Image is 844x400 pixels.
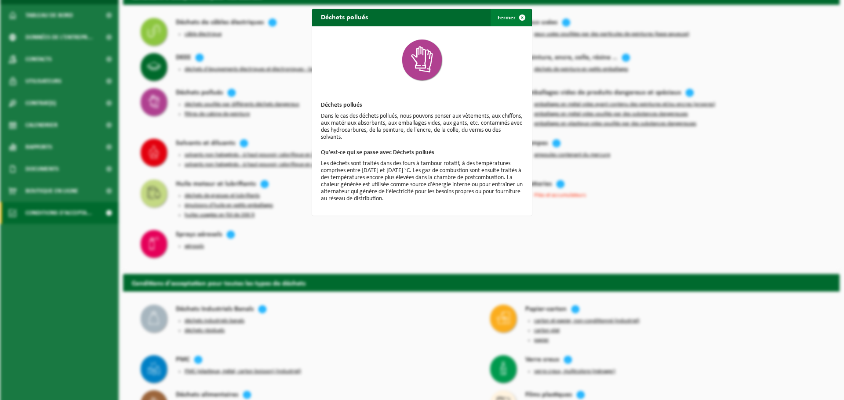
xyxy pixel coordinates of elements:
[321,150,523,156] h3: Qu’est-ce qui se passe avec Déchets pollués
[321,160,523,202] p: Les déchets sont traités dans des fours à tambour rotatif, à des températures comprises entre [DA...
[321,102,523,108] h3: Déchets pollués
[491,9,531,26] button: Fermer
[321,113,523,141] p: Dans le cas des déchets pollués, nous pouvons penser aux vêtements, aux chiffons, aux matériaux a...
[312,9,377,25] h2: Déchets pollués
